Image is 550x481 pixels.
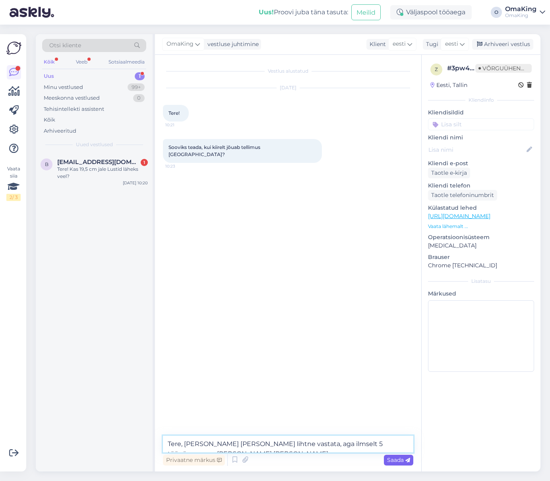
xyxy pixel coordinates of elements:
font: vestluse juhtimine [207,41,259,48]
font: Uued vestlused [76,141,113,147]
font: 0 [137,95,141,101]
font: 10:21 [165,122,174,127]
font: Sooviks teada, kui kiirelt jõuab tellimus [GEOGRAPHIC_DATA]? [168,144,261,157]
font: Vaata lähemalt ... [428,223,468,229]
font: Brauser [428,253,450,261]
font: Kliendiinfo [469,97,494,103]
font: 1 [139,73,141,79]
font: Tugi [426,41,438,48]
font: 1 [143,160,145,165]
font: Kliendi nimi [428,134,463,141]
font: b [45,161,48,167]
font: Veeb [76,59,87,65]
font: 99+ [132,84,141,90]
font: Arhiveeritud [44,127,76,134]
font: [MEDICAL_DATA] [428,242,476,249]
font: Eesti, Tallin [436,81,467,89]
font: Kliendisildid [428,109,464,116]
font: # [447,64,451,72]
font: Märkused [428,290,456,297]
font: Saada [387,456,404,464]
img: Askly logo [6,41,21,56]
font: [EMAIL_ADDRESS][DOMAIN_NAME] [57,158,167,166]
font: Tere! [168,110,180,116]
font: Taotle telefoninumbrit [431,191,494,199]
font: [DATE] 10:20 [123,180,148,185]
font: [DATE] [280,85,296,91]
font: Lisatasu [471,278,491,284]
font: Chrome [TECHNICAL_ID] [428,262,497,269]
input: Lisa nimi [428,145,525,154]
font: 2 [10,194,12,200]
textarea: Tere, [PERSON_NAME] [PERSON_NAME] lihtne vastata, aga ilmselt 5 tööpäevaga on [PERSON_NAME] [PERS... [163,436,413,452]
font: Sotsiaalmeedia [108,59,145,65]
font: 3pw4i8eg [451,64,484,72]
font: Vestlus alustatud [268,68,308,74]
font: OmaKing [505,12,528,18]
font: Kõik [44,116,55,123]
span: bluiv91@gmail.com [57,158,140,166]
font: Vaata siia [7,166,20,179]
font: Minu vestlused [44,84,83,90]
font: z [435,66,438,72]
font: Kõik [44,59,55,65]
a: OmaKingOmaKing [505,6,545,19]
font: Otsi kliente [49,42,81,49]
font: eesti [393,40,406,47]
font: OmaKing [505,5,536,13]
font: Uus! [259,8,274,16]
font: / 3 [12,194,18,200]
font: Meeskonna vestlused [44,95,100,101]
font: Taotle e-kirja [431,169,467,176]
font: Operatsioonisüsteem [428,234,490,241]
font: Kliendi e-post [428,160,468,167]
font: Privaatne märkus [166,456,215,464]
font: Proovi juba täna tasuta: [274,8,348,16]
font: OmaKing [167,40,194,47]
font: Arhiveeri vestlus [484,41,530,48]
font: Võrguühenduseta [482,65,544,72]
input: Lisa silt [428,118,534,130]
font: Kliendi telefon [428,182,471,189]
font: O [494,9,498,15]
font: Tere! Kas 19,5 cm jale Lustid läheks veel? [57,166,138,179]
font: Väljaspool tööaega [406,8,465,16]
font: Tehisintellekti assistent [44,106,104,112]
font: Külastatud lehed [428,204,477,211]
button: Meilid [351,4,381,20]
font: 10:23 [165,164,175,169]
font: eesti [445,40,458,47]
font: Klient [370,41,386,48]
a: [URL][DOMAIN_NAME] [428,212,490,220]
font: Meilid [356,9,376,16]
font: Uus [44,73,54,79]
